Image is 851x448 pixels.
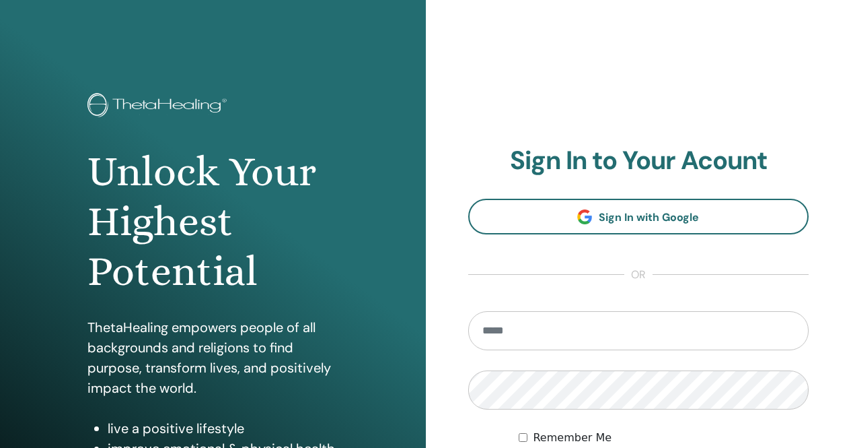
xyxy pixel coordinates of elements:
[533,430,612,446] label: Remember Me
[624,267,653,283] span: or
[519,430,809,446] div: Keep me authenticated indefinitely or until I manually logout
[108,418,338,439] li: live a positive lifestyle
[468,199,809,234] a: Sign In with Google
[87,147,338,297] h1: Unlock Your Highest Potential
[468,146,809,177] h2: Sign In to Your Acount
[599,210,699,224] span: Sign In with Google
[87,317,338,398] p: ThetaHealing empowers people of all backgrounds and religions to find purpose, transform lives, a...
